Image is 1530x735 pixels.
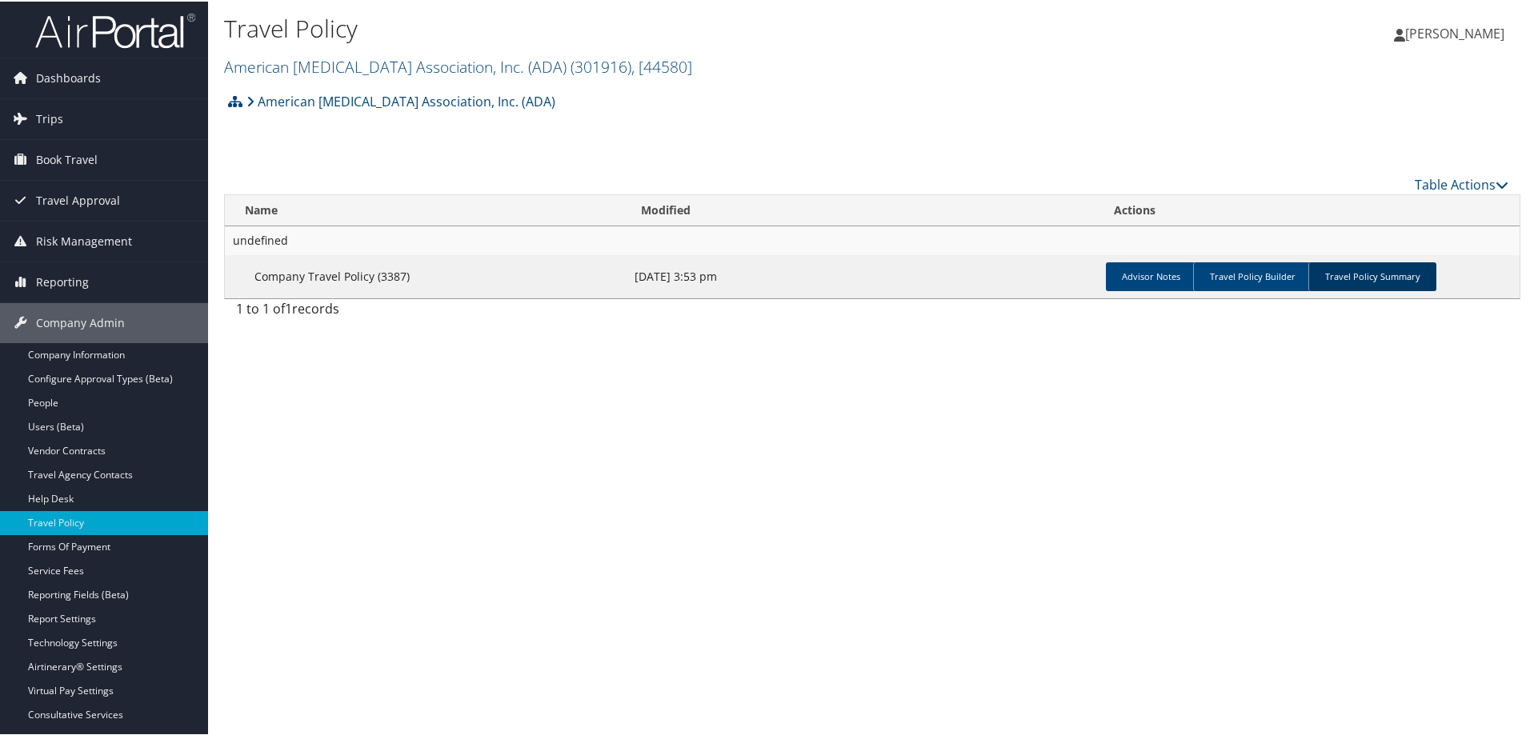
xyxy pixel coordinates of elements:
[36,57,101,97] span: Dashboards
[36,220,132,260] span: Risk Management
[627,254,1099,297] td: [DATE] 3:53 pm
[225,254,627,297] td: Company Travel Policy (3387)
[1394,8,1520,56] a: [PERSON_NAME]
[285,298,292,316] span: 1
[1308,261,1436,290] a: Travel Policy Summary
[35,10,195,48] img: airportal-logo.png
[225,225,1520,254] td: undefined
[225,194,627,225] th: Name: activate to sort column ascending
[1415,174,1508,192] a: Table Actions
[236,298,536,325] div: 1 to 1 of records
[571,54,631,76] span: ( 301916 )
[246,84,555,116] a: American [MEDICAL_DATA] Association, Inc. (ADA)
[1405,23,1504,41] span: [PERSON_NAME]
[224,10,1088,44] h1: Travel Policy
[1099,194,1520,225] th: Actions
[36,138,98,178] span: Book Travel
[36,179,120,219] span: Travel Approval
[1193,261,1312,290] a: Travel Policy Builder
[36,302,125,342] span: Company Admin
[1106,261,1196,290] a: Advisor Notes
[224,54,692,76] a: American [MEDICAL_DATA] Association, Inc. (ADA)
[36,261,89,301] span: Reporting
[627,194,1099,225] th: Modified: activate to sort column ascending
[36,98,63,138] span: Trips
[631,54,692,76] span: , [ 44580 ]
